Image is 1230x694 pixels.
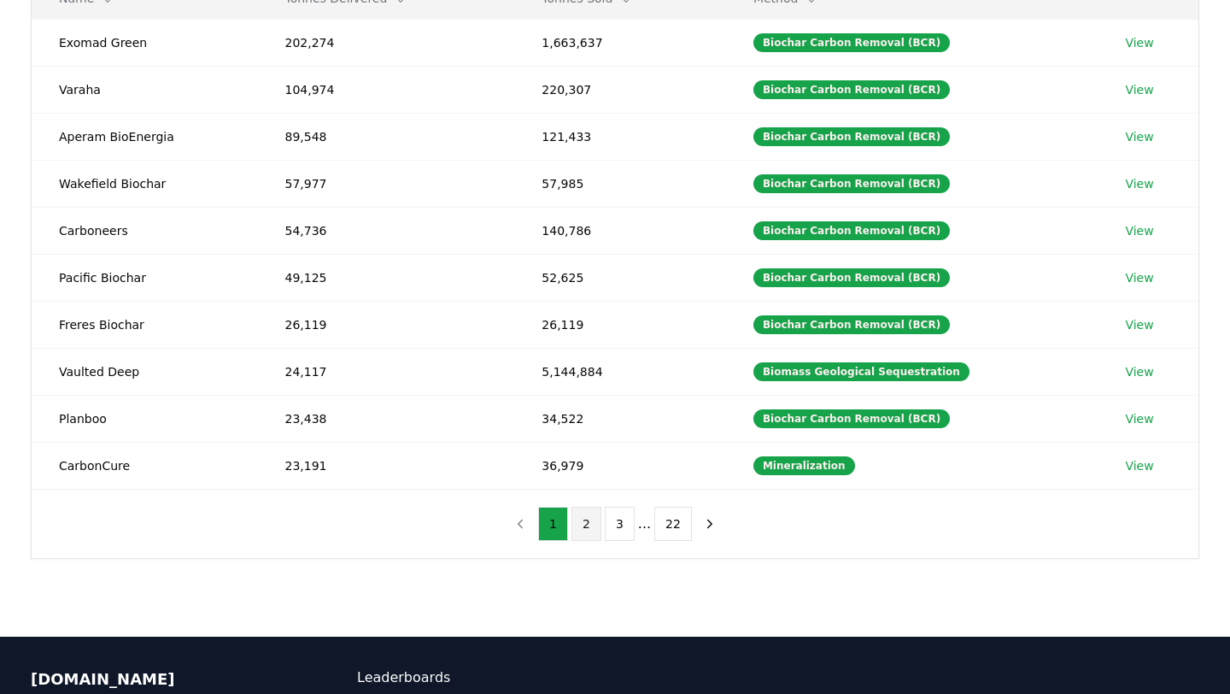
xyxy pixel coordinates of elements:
a: View [1125,457,1153,474]
div: Biochar Carbon Removal (BCR) [753,409,950,428]
a: View [1125,269,1153,286]
td: 57,977 [257,160,514,207]
a: View [1125,316,1153,333]
td: 26,119 [514,301,726,348]
div: Biochar Carbon Removal (BCR) [753,33,950,52]
div: Biochar Carbon Removal (BCR) [753,221,950,240]
a: View [1125,81,1153,98]
td: Freres Biochar [32,301,257,348]
td: Planboo [32,395,257,442]
a: Leaderboards [357,668,615,688]
td: Varaha [32,66,257,113]
div: Biochar Carbon Removal (BCR) [753,315,950,334]
a: View [1125,128,1153,145]
button: 22 [654,507,692,541]
td: 23,191 [257,442,514,489]
td: 220,307 [514,66,726,113]
td: 1,663,637 [514,19,726,66]
li: ... [638,514,651,534]
td: 36,979 [514,442,726,489]
td: 202,274 [257,19,514,66]
td: 140,786 [514,207,726,254]
td: Exomad Green [32,19,257,66]
div: Biochar Carbon Removal (BCR) [753,174,950,193]
div: Biochar Carbon Removal (BCR) [753,268,950,287]
td: 89,548 [257,113,514,160]
td: 52,625 [514,254,726,301]
a: View [1125,363,1153,380]
td: CarbonCure [32,442,257,489]
a: View [1125,34,1153,51]
div: Biochar Carbon Removal (BCR) [753,80,950,99]
td: 104,974 [257,66,514,113]
td: Pacific Biochar [32,254,257,301]
td: 24,117 [257,348,514,395]
p: [DOMAIN_NAME] [31,668,289,691]
a: View [1125,222,1153,239]
button: 2 [571,507,601,541]
a: View [1125,175,1153,192]
td: 5,144,884 [514,348,726,395]
button: 1 [538,507,568,541]
td: 121,433 [514,113,726,160]
a: View [1125,410,1153,427]
td: 26,119 [257,301,514,348]
td: Vaulted Deep [32,348,257,395]
td: 49,125 [257,254,514,301]
td: 57,985 [514,160,726,207]
td: 34,522 [514,395,726,442]
td: 54,736 [257,207,514,254]
button: next page [695,507,724,541]
button: 3 [605,507,635,541]
div: Biomass Geological Sequestration [753,362,969,381]
td: Wakefield Biochar [32,160,257,207]
div: Biochar Carbon Removal (BCR) [753,127,950,146]
div: Mineralization [753,456,855,475]
td: Carboneers [32,207,257,254]
td: 23,438 [257,395,514,442]
td: Aperam BioEnergia [32,113,257,160]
